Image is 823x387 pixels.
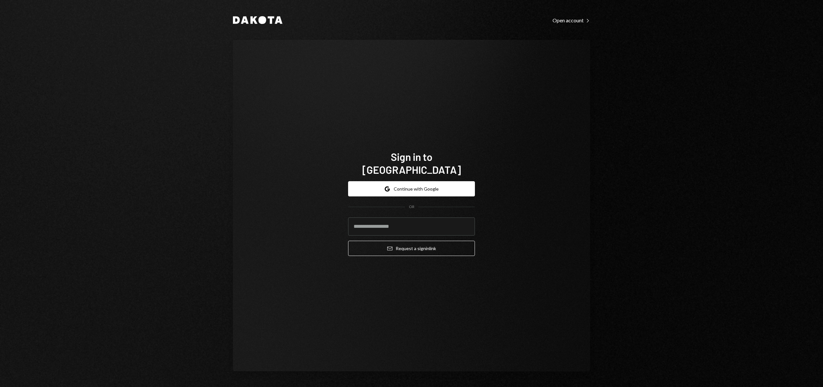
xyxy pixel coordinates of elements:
a: Open account [553,17,590,24]
h1: Sign in to [GEOGRAPHIC_DATA] [348,150,475,176]
button: Continue with Google [348,181,475,196]
button: Request a signinlink [348,241,475,256]
div: OR [409,204,414,210]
